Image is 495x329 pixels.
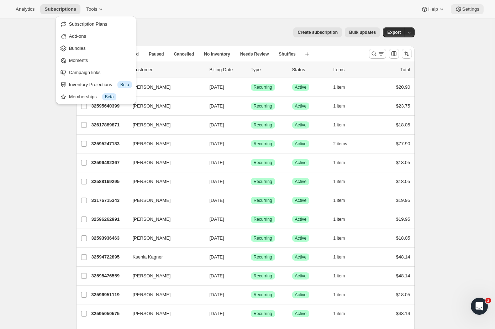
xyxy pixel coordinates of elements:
div: Items [333,66,369,73]
span: Cancelled [174,51,194,57]
span: $48.14 [396,254,410,260]
div: 32594722895Ksenia Kagner[DATE]SuccessRecurringSuccessActive1 item$48.14 [91,252,410,262]
span: Recurring [254,311,272,317]
button: Analytics [11,4,39,14]
span: Recurring [254,216,272,222]
span: [PERSON_NAME] [133,159,171,166]
span: Needs Review [240,51,269,57]
button: [PERSON_NAME] [128,308,200,319]
span: Recurring [254,141,272,147]
div: 32595247183[PERSON_NAME][DATE]SuccessRecurringSuccessActive2 items$77.90 [91,139,410,149]
span: [DATE] [210,254,224,260]
span: 1 item [333,179,345,184]
span: [DATE] [210,292,224,297]
span: 1 item [333,122,345,128]
span: Recurring [254,235,272,241]
button: Subscription Plans [58,18,134,30]
span: [DATE] [210,198,224,203]
button: Subscriptions [40,4,80,14]
span: 1 item [333,103,345,109]
button: Customize table column order and visibility [389,49,399,59]
span: Active [295,103,307,109]
span: Recurring [254,84,272,90]
span: [PERSON_NAME] [133,235,171,242]
div: 32595509327[PERSON_NAME][DATE]SuccessRecurringSuccessActive1 item$20.90 [91,82,410,92]
button: [PERSON_NAME] [128,157,200,168]
button: Inventory Projections [58,79,134,90]
span: [PERSON_NAME] [133,310,171,317]
span: Subscriptions [44,6,76,12]
span: Bundles [69,46,86,51]
div: 32595476559[PERSON_NAME][DATE]SuccessRecurringSuccessActive1 item$48.14 [91,271,410,281]
span: [DATE] [210,160,224,165]
button: 1 item [333,120,353,130]
span: 2 items [333,141,347,147]
span: Active [295,141,307,147]
button: Sort the results [402,49,412,59]
span: $18.05 [396,292,410,297]
button: Help [417,4,449,14]
button: [PERSON_NAME] [128,176,200,187]
span: Subscription Plans [69,21,107,27]
span: 1 item [333,160,345,166]
span: $18.05 [396,235,410,241]
button: Campaign links [58,67,134,78]
button: [PERSON_NAME] [128,82,200,93]
button: 1 item [333,271,353,281]
button: 1 item [333,177,353,187]
button: 1 item [333,290,353,300]
span: Active [295,122,307,128]
span: [PERSON_NAME] [133,84,171,91]
span: Beta [120,82,129,88]
span: [DATE] [210,273,224,278]
span: Recurring [254,292,272,298]
button: [PERSON_NAME] [128,195,200,206]
button: 1 item [333,101,353,111]
button: Memberships [58,91,134,102]
span: [DATE] [210,84,224,90]
span: 1 item [333,84,345,90]
span: Tools [86,6,97,12]
span: Active [295,216,307,222]
button: Add-ons [58,30,134,42]
button: Create new view [301,49,313,59]
button: Search and filter results [369,49,386,59]
span: $19.95 [396,198,410,203]
span: Recurring [254,160,272,166]
div: 32596951119[PERSON_NAME][DATE]SuccessRecurringSuccessActive1 item$18.05 [91,290,410,300]
span: [PERSON_NAME] [133,291,171,298]
span: [PERSON_NAME] [133,197,171,204]
button: [PERSON_NAME] [128,138,200,150]
button: Export [383,27,405,37]
button: [PERSON_NAME] [128,270,200,282]
div: Memberships [69,93,132,100]
span: Active [295,311,307,317]
button: 1 item [333,214,353,224]
span: $20.90 [396,84,410,90]
button: [PERSON_NAME] [128,289,200,301]
span: Paused [149,51,164,57]
span: Active [295,292,307,298]
p: 32595050575 [91,310,127,317]
span: Analytics [16,6,35,12]
div: IDCustomerBilling DateTypeStatusItemsTotal [91,66,410,73]
iframe: Intercom live chat [471,298,488,315]
p: 32596951119 [91,291,127,298]
p: Customer [133,66,204,73]
div: 32595050575[PERSON_NAME][DATE]SuccessRecurringSuccessActive1 item$48.14 [91,309,410,319]
span: Active [295,198,307,203]
span: $18.05 [396,122,410,127]
button: 1 item [333,309,353,319]
span: 1 item [333,273,345,279]
div: 32595640399[PERSON_NAME][DATE]SuccessRecurringSuccessActive1 item$23.75 [91,101,410,111]
p: Total [400,66,410,73]
span: Active [295,179,307,184]
p: 32596492367 [91,159,127,166]
p: 32588169295 [91,178,127,185]
span: Moments [69,58,88,63]
span: Active [295,254,307,260]
button: Moments [58,54,134,66]
span: [PERSON_NAME] [133,272,171,280]
button: Tools [82,4,109,14]
div: 32588169295[PERSON_NAME][DATE]SuccessRecurringSuccessActive1 item$18.05 [91,177,410,187]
